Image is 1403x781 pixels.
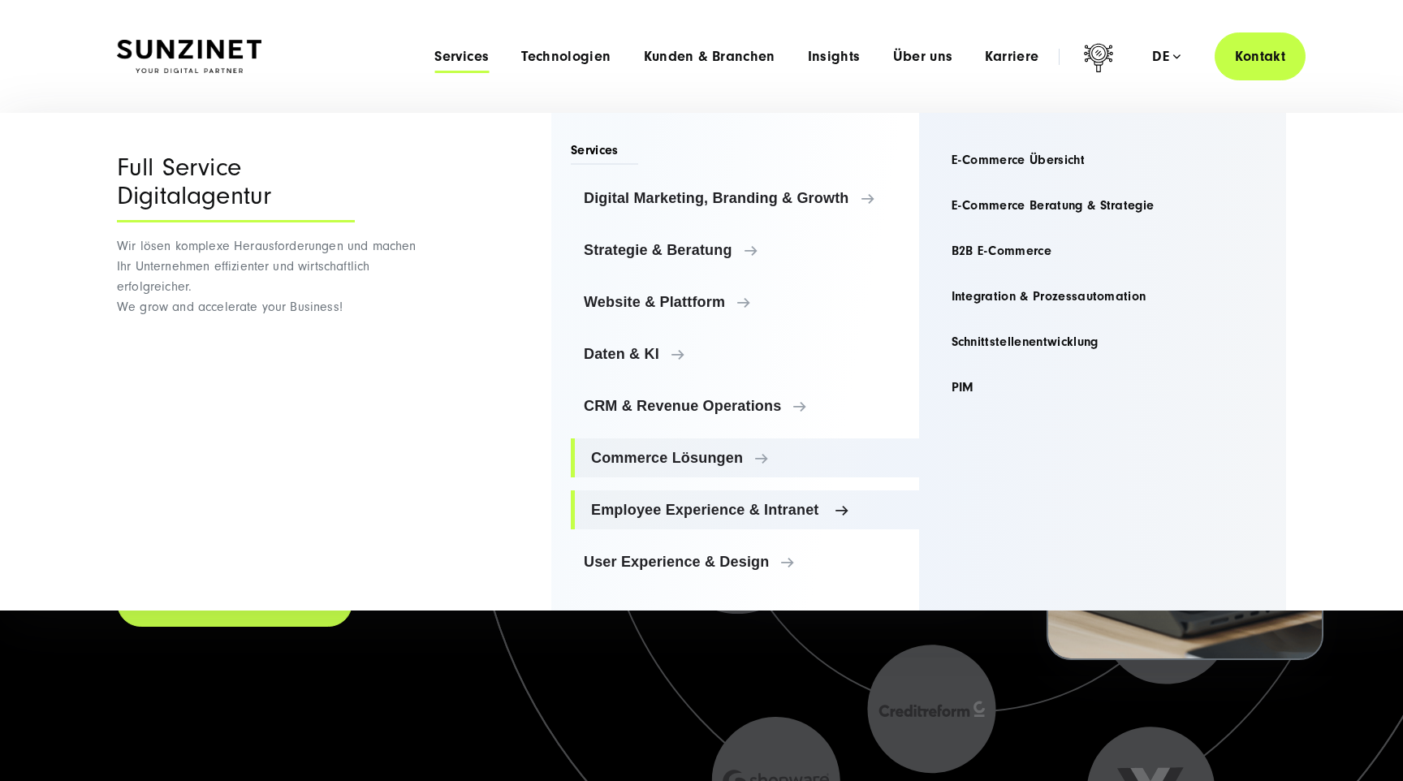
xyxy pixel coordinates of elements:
[808,49,861,65] a: Insights
[571,490,919,529] a: Employee Experience & Intranet
[591,502,906,518] span: Employee Experience & Intranet
[584,554,906,570] span: User Experience & Design
[644,49,775,65] a: Kunden & Branchen
[571,542,919,581] a: User Experience & Design
[584,190,906,206] span: Digital Marketing, Branding & Growth
[571,386,919,425] a: CRM & Revenue Operations
[117,239,417,314] span: Wir lösen komplexe Herausforderungen und machen Ihr Unternehmen effizienter und wirtschaftlich er...
[584,242,906,258] span: Strategie & Beratung
[571,438,919,477] a: Commerce Lösungen
[117,153,355,222] div: Full Service Digitalagentur
[571,283,919,321] a: Website & Plattform
[584,398,906,414] span: CRM & Revenue Operations
[1152,49,1181,65] div: de
[985,49,1038,65] a: Karriere
[521,49,611,65] a: Technologien
[1215,32,1306,80] a: Kontakt
[939,368,1267,407] a: PIM
[939,231,1267,270] a: B2B E-Commerce
[584,346,906,362] span: Daten & KI
[571,334,919,373] a: Daten & KI
[939,277,1267,316] a: Integration & Prozessautomation
[591,450,906,466] span: Commerce Lösungen
[939,322,1267,361] a: Schnittstellenentwicklung
[571,179,919,218] a: Digital Marketing, Branding & Growth
[939,140,1267,179] a: E-Commerce Übersicht
[571,231,919,270] a: Strategie & Beratung
[893,49,953,65] a: Über uns
[571,141,638,165] span: Services
[939,186,1267,225] a: E-Commerce Beratung & Strategie
[117,40,261,74] img: SUNZINET Full Service Digital Agentur
[584,294,906,310] span: Website & Plattform
[434,49,489,65] a: Services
